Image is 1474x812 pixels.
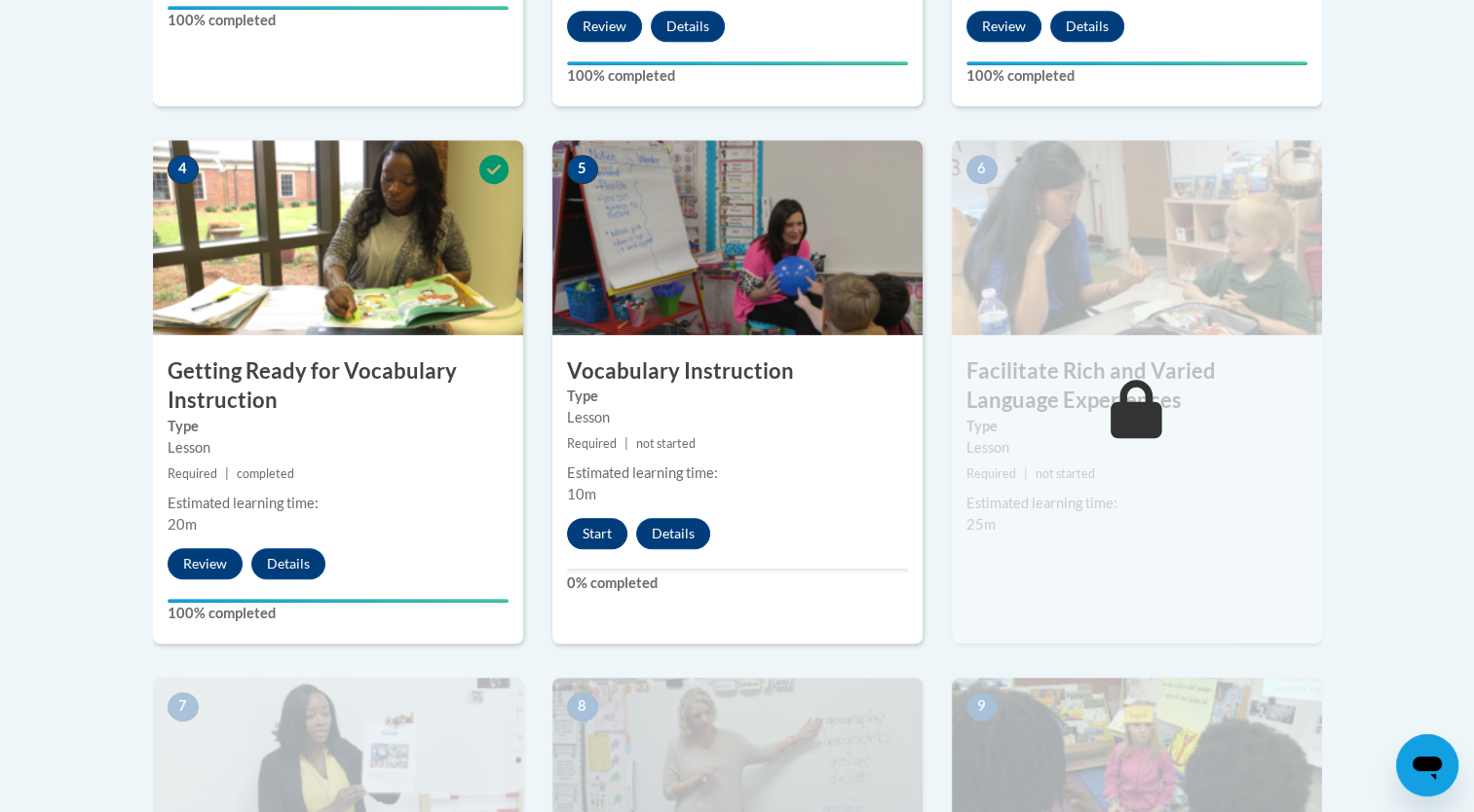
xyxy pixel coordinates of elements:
[567,11,642,42] button: Review
[651,11,725,42] button: Details
[636,436,696,451] span: not started
[168,6,509,10] div: Your progress
[552,140,923,335] img: Course Image
[567,61,908,65] div: Your progress
[552,356,923,387] h3: Vocabulary Instruction
[168,516,197,533] span: 20m
[251,548,325,579] button: Details
[567,518,627,549] button: Start
[225,466,229,481] span: |
[1050,11,1124,42] button: Details
[567,65,908,87] label: 100% completed
[966,516,996,533] span: 25m
[966,65,1307,87] label: 100% completed
[168,466,217,481] span: Required
[952,140,1322,335] img: Course Image
[168,599,509,603] div: Your progress
[567,462,908,484] div: Estimated learning time:
[966,493,1307,514] div: Estimated learning time:
[966,437,1307,459] div: Lesson
[952,356,1322,417] h3: Facilitate Rich and Varied Language Experiences
[567,572,908,594] label: 0% completed
[567,436,617,451] span: Required
[168,155,199,184] span: 4
[567,407,908,428] div: Lesson
[966,61,1307,65] div: Your progress
[168,548,243,579] button: Review
[168,437,509,459] div: Lesson
[168,603,509,624] label: 100% completed
[567,386,908,407] label: Type
[567,155,598,184] span: 5
[168,692,199,721] span: 7
[567,486,596,502] span: 10m
[237,466,294,481] span: completed
[1396,734,1458,796] iframe: Button to launch messaging window
[1036,466,1095,481] span: not started
[966,11,1041,42] button: Review
[966,466,1016,481] span: Required
[966,692,998,721] span: 9
[168,493,509,514] div: Estimated learning time:
[168,416,509,437] label: Type
[567,692,598,721] span: 8
[153,356,523,417] h3: Getting Ready for Vocabulary Instruction
[966,155,998,184] span: 6
[1024,466,1028,481] span: |
[966,416,1307,437] label: Type
[624,436,628,451] span: |
[636,518,710,549] button: Details
[153,140,523,335] img: Course Image
[168,10,509,31] label: 100% completed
